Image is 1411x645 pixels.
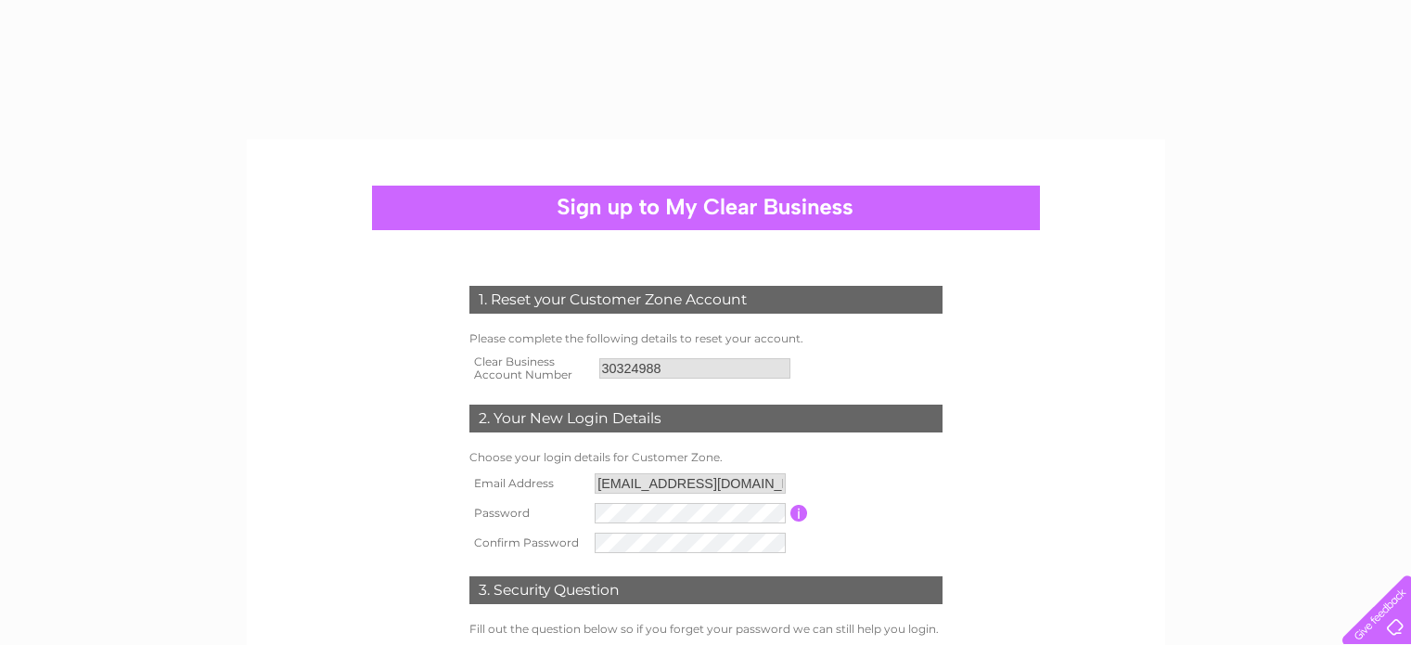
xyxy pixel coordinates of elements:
[469,286,943,314] div: 1. Reset your Customer Zone Account
[469,576,943,604] div: 3. Security Question
[469,405,943,432] div: 2. Your New Login Details
[465,528,591,558] th: Confirm Password
[790,505,808,522] input: Information
[465,469,591,498] th: Email Address
[465,498,591,528] th: Password
[465,446,947,469] td: Choose your login details for Customer Zone.
[465,350,595,387] th: Clear Business Account Number
[465,328,947,350] td: Please complete the following details to reset your account.
[465,618,947,640] td: Fill out the question below so if you forget your password we can still help you login.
